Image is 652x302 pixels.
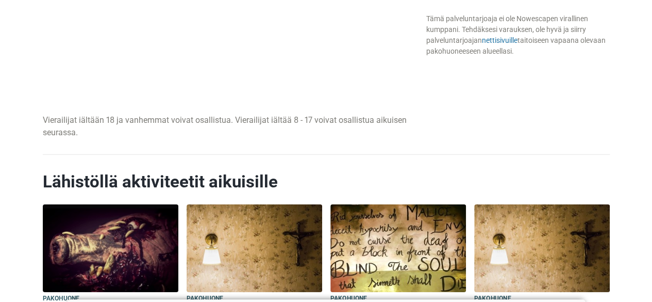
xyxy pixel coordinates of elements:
[481,36,517,44] a: nettisivuille
[43,171,610,192] h2: Lähistöllä aktiviteetit aikuisille
[426,13,609,57] div: Tämä palveluntarjoaja ei ole Nowescapen virallinen kumppani. Tehdäksesi varauksen, ole hyvä ja si...
[43,114,418,139] p: Vierailijat iältään 18 ja vanhemmat voivat osallistua. Vierailijat iältää 8 - 17 voivat osallistu...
